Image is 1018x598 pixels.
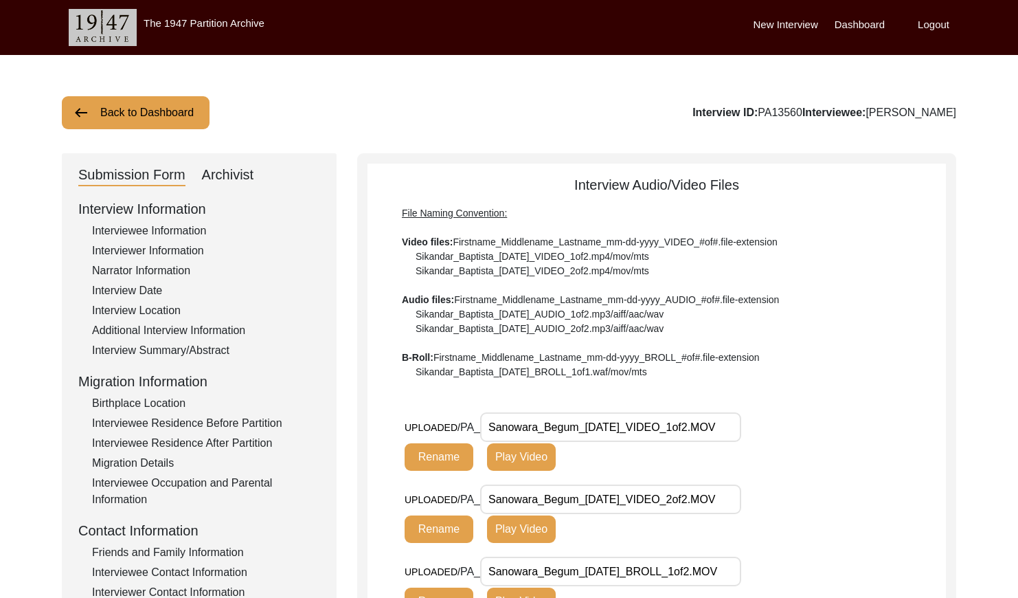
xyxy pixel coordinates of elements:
div: Friends and Family Information [92,544,320,561]
div: Migration Information [78,371,320,392]
img: header-logo.png [69,9,137,46]
div: Interview Summary/Abstract [92,342,320,359]
span: PA_ [460,494,480,505]
span: PA_ [460,566,480,577]
b: Audio files: [402,294,454,305]
span: File Naming Convention: [402,208,507,219]
div: Archivist [202,164,254,186]
label: New Interview [754,17,818,33]
div: Interviewee Contact Information [92,564,320,581]
label: Logout [918,17,949,33]
span: UPLOADED/ [405,494,460,505]
div: Interview Information [78,199,320,219]
div: Interviewee Residence After Partition [92,435,320,452]
div: Narrator Information [92,263,320,279]
label: The 1947 Partition Archive [144,17,264,29]
button: Rename [405,443,473,471]
div: PA13560 [PERSON_NAME] [692,104,956,121]
b: B-Roll: [402,352,433,363]
button: Play Video [487,443,556,471]
label: Dashboard [835,17,885,33]
div: Interviewee Residence Before Partition [92,415,320,432]
span: UPLOADED/ [405,566,460,577]
button: Play Video [487,516,556,543]
b: Interview ID: [692,107,758,118]
span: PA_ [460,421,480,433]
div: Interview Audio/Video Files [367,175,946,379]
b: Video files: [402,236,453,247]
div: Interviewee Occupation and Parental Information [92,475,320,508]
div: Interview Date [92,283,320,299]
span: UPLOADED/ [405,422,460,433]
img: arrow-left.png [73,104,89,121]
b: Interviewee: [802,107,866,118]
button: Back to Dashboard [62,96,210,129]
div: Birthplace Location [92,395,320,412]
div: Additional Interview Information [92,322,320,339]
div: Contact Information [78,520,320,541]
div: Interview Location [92,302,320,319]
div: Interviewee Information [92,223,320,239]
div: Interviewer Information [92,243,320,259]
div: Submission Form [78,164,185,186]
div: Migration Details [92,455,320,472]
button: Rename [405,516,473,543]
div: Firstname_Middlename_Lastname_mm-dd-yyyy_VIDEO_#of#.file-extension Sikandar_Baptista_[DATE]_VIDEO... [402,206,912,379]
